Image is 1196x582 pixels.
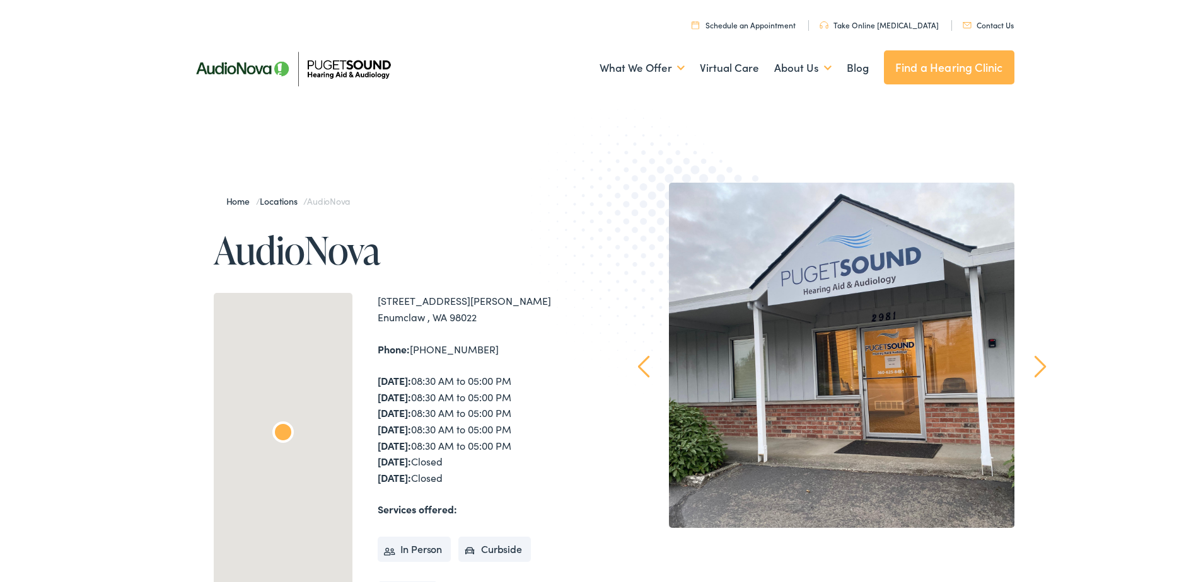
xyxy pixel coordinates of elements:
a: About Us [774,45,832,91]
a: 2 [772,538,810,576]
span: AudioNova [307,195,350,207]
a: Schedule an Appointment [692,20,796,30]
div: AudioNova [268,419,298,449]
a: Take Online [MEDICAL_DATA] [820,20,939,30]
img: utility icon [963,22,972,28]
a: 5 [924,538,961,576]
span: / / [226,195,351,207]
strong: [DATE]: [378,422,411,436]
div: [STREET_ADDRESS][PERSON_NAME] Enumclaw , WA 98022 [378,293,598,325]
a: Blog [847,45,869,91]
strong: Phone: [378,342,410,356]
div: [PHONE_NUMBER] [378,341,598,358]
a: 3 [823,538,861,576]
li: In Person [378,537,451,562]
img: utility icon [692,21,699,29]
a: Virtual Care [700,45,759,91]
a: 4 [873,538,911,576]
a: What We Offer [600,45,685,91]
strong: Services offered: [378,502,457,516]
li: Curbside [458,537,531,562]
strong: [DATE]: [378,406,411,419]
strong: [DATE]: [378,454,411,468]
h1: AudioNova [214,229,598,271]
a: Locations [260,195,303,207]
strong: [DATE]: [378,390,411,404]
a: 1 [722,538,760,576]
a: Find a Hearing Clinic [884,50,1014,84]
img: utility icon [820,21,828,29]
div: 08:30 AM to 05:00 PM 08:30 AM to 05:00 PM 08:30 AM to 05:00 PM 08:30 AM to 05:00 PM 08:30 AM to 0... [378,373,598,486]
a: Contact Us [963,20,1014,30]
a: Prev [637,355,649,378]
strong: [DATE]: [378,438,411,452]
a: Home [226,195,256,207]
strong: [DATE]: [378,471,411,484]
a: Next [1034,355,1046,378]
strong: [DATE]: [378,374,411,387]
